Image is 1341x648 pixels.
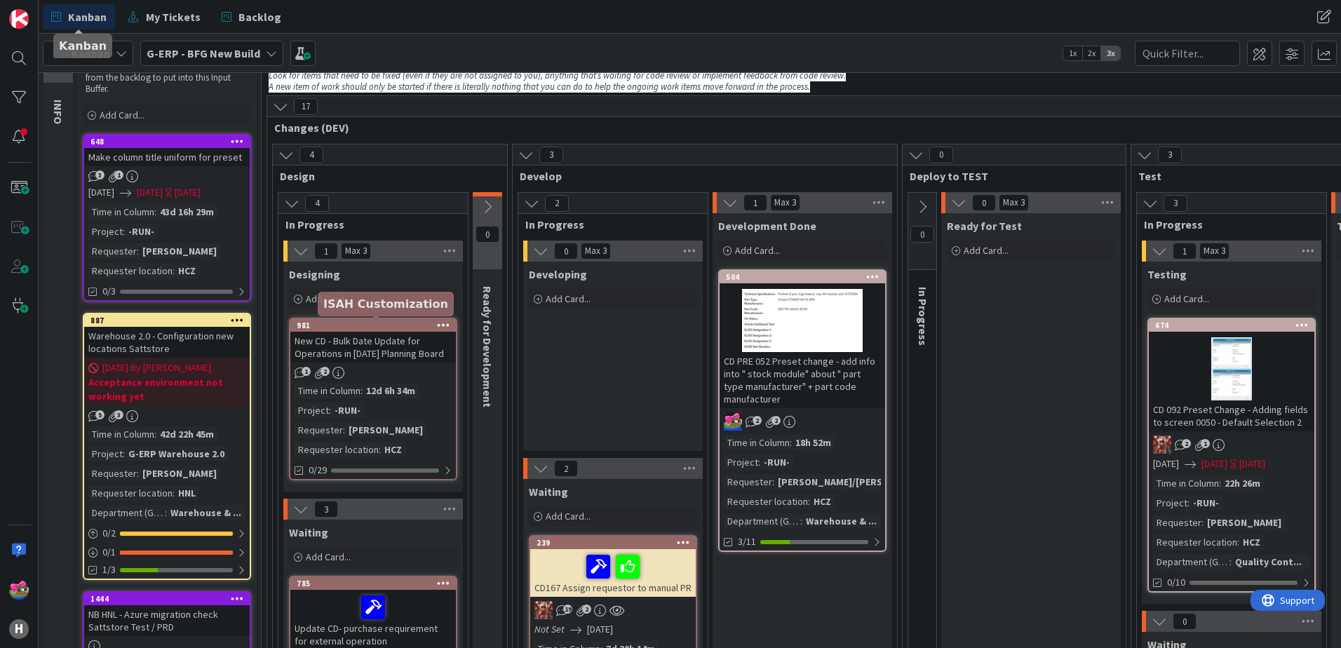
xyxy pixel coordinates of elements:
div: Requester location [295,442,379,457]
div: JK [530,601,696,619]
div: Requester [88,466,137,481]
div: CD167 Assign requestor to manual PR [530,549,696,597]
span: 3 [1158,147,1182,163]
div: 981 [290,319,456,332]
span: Add Card... [306,292,351,305]
span: 1 [1201,439,1210,448]
a: My Tickets [119,4,209,29]
span: 2 [582,605,591,614]
span: 0 [972,194,996,211]
h5: ISAH Customization [323,297,448,311]
div: 504CD PRE 052 Preset change - add info into " stock module" about " part type manufacturer" + par... [720,271,885,408]
div: [PERSON_NAME] [1204,515,1285,530]
span: 1 [743,194,767,211]
span: : [379,442,381,457]
span: : [1201,515,1204,530]
span: 0 [929,147,953,163]
span: 0 [1173,613,1197,630]
span: Testing [1147,267,1187,281]
span: : [1187,495,1190,511]
span: 1 [314,243,338,259]
div: CD PRE 052 Preset change - add info into " stock module" about " part type manufacturer" + part c... [720,352,885,408]
div: Requester location [724,494,808,509]
div: Warehouse & ... [167,505,245,520]
span: : [1237,534,1239,550]
span: 2 [321,367,330,376]
span: 2x [1082,46,1101,60]
img: JK [724,412,742,431]
a: 674CD 092 Preset Change - Adding fields to screen 0050 - Default Selection 2JK[DATE][DATE][DATE]T... [1147,318,1316,593]
div: G-ERP Warehouse 2.0 [125,446,228,461]
span: Deploy to TEST [910,169,1108,183]
div: 504 [720,271,885,283]
div: Requester [1153,515,1201,530]
div: HNL [175,485,199,501]
span: 0 [554,243,578,259]
div: Project [295,403,329,418]
span: : [1229,554,1232,569]
span: 0/3 [102,284,116,299]
div: CD 092 Preset Change - Adding fields to screen 0050 - Default Selection 2 [1149,400,1314,431]
span: 0 / 1 [102,545,116,560]
span: : [800,513,802,529]
span: INFO [51,100,65,124]
span: [DATE] [1153,457,1179,471]
div: Project [724,454,758,470]
span: 3 [314,501,338,518]
span: 2 [1182,439,1191,448]
div: Time in Column [1153,475,1219,491]
span: : [123,446,125,461]
div: 239CD167 Assign requestor to manual PR [530,536,696,597]
span: 2 [771,416,781,425]
i: Not Set [534,623,565,635]
span: In Progress [525,217,690,231]
span: 2 [753,416,762,425]
div: [DATE] [1239,457,1265,471]
span: [DATE] By [PERSON_NAME]... [102,360,217,375]
span: Add Card... [735,244,780,257]
div: Project [1153,495,1187,511]
div: Time in Column [88,426,154,442]
div: HCZ [810,494,835,509]
span: Waiting [529,485,568,499]
h5: Kanban [59,39,107,53]
div: 887 [84,314,250,327]
div: 674 [1155,320,1314,330]
span: 4 [299,147,323,163]
span: 3 [539,147,563,163]
span: 3/11 [738,534,756,549]
span: 1 [1173,243,1197,259]
span: 19 [563,605,572,614]
span: Design [280,169,490,183]
span: Add Card... [546,510,591,522]
div: 785 [297,579,456,588]
span: Add Card... [546,292,591,305]
div: -RUN- [1190,495,1222,511]
span: 3 [114,410,123,419]
div: Time in Column [295,383,360,398]
div: 504 [726,272,885,282]
div: JK [1149,436,1314,454]
a: Kanban [43,4,115,29]
input: Quick Filter... [1135,41,1240,66]
span: Add Card... [1164,292,1209,305]
div: 785 [290,577,456,590]
span: [DATE] [587,622,613,637]
div: Max 3 [345,248,367,255]
div: Requester [295,422,343,438]
span: 1 [114,170,123,180]
div: HCZ [175,263,199,278]
span: 1 [302,367,311,376]
span: : [173,485,175,501]
div: 1444 [84,593,250,605]
div: 18h 52m [792,435,835,450]
img: JK [534,601,553,619]
div: Department (G-ERP) [724,513,800,529]
div: Max 3 [774,199,796,206]
span: 4 [305,195,329,212]
div: [PERSON_NAME] [345,422,426,438]
span: 1x [1063,46,1082,60]
b: Acceptance environment not working yet [88,375,245,403]
span: In Progress [1144,217,1309,231]
div: 981 [297,320,456,330]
